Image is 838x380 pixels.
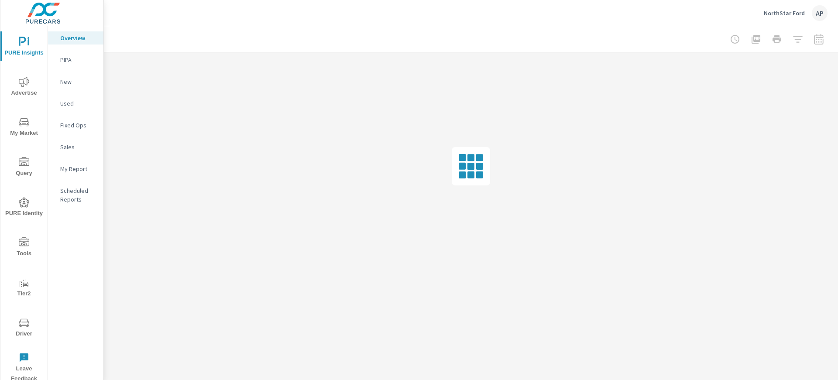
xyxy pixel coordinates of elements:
[48,31,103,45] div: Overview
[3,37,45,58] span: PURE Insights
[60,121,96,130] p: Fixed Ops
[3,77,45,98] span: Advertise
[60,77,96,86] p: New
[60,186,96,204] p: Scheduled Reports
[60,99,96,108] p: Used
[48,162,103,175] div: My Report
[3,277,45,299] span: Tier2
[764,9,805,17] p: NorthStar Ford
[48,97,103,110] div: Used
[60,55,96,64] p: PIPA
[3,197,45,219] span: PURE Identity
[48,184,103,206] div: Scheduled Reports
[812,5,828,21] div: AP
[60,164,96,173] p: My Report
[48,53,103,66] div: PIPA
[48,140,103,154] div: Sales
[3,157,45,178] span: Query
[60,143,96,151] p: Sales
[3,237,45,259] span: Tools
[48,75,103,88] div: New
[60,34,96,42] p: Overview
[3,318,45,339] span: Driver
[48,119,103,132] div: Fixed Ops
[3,117,45,138] span: My Market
